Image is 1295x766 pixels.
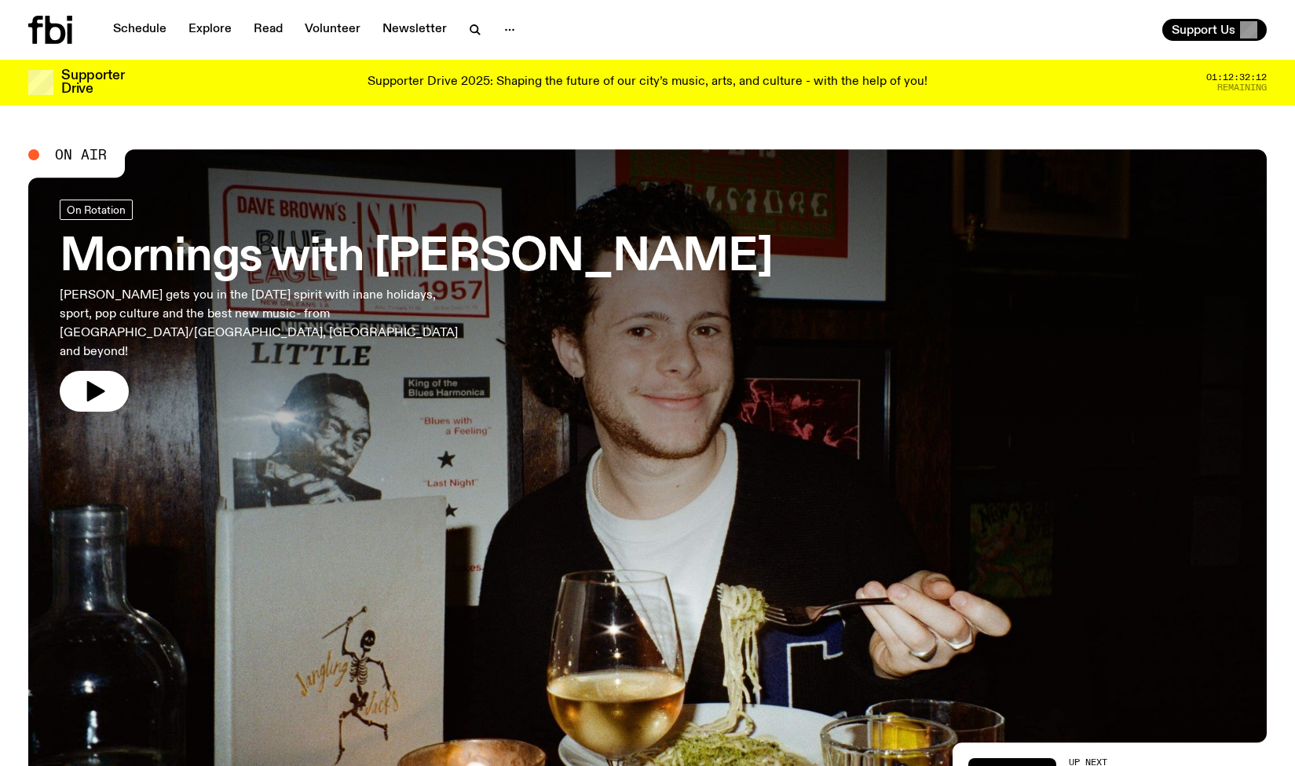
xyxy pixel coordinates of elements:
[1217,83,1267,92] span: Remaining
[244,19,292,41] a: Read
[61,69,124,96] h3: Supporter Drive
[373,19,456,41] a: Newsletter
[104,19,176,41] a: Schedule
[295,19,370,41] a: Volunteer
[179,19,241,41] a: Explore
[67,204,126,216] span: On Rotation
[1206,73,1267,82] span: 01:12:32:12
[1172,23,1235,37] span: Support Us
[55,148,107,162] span: On Air
[60,286,462,361] p: [PERSON_NAME] gets you in the [DATE] spirit with inane holidays, sport, pop culture and the best ...
[1162,19,1267,41] button: Support Us
[368,75,927,90] p: Supporter Drive 2025: Shaping the future of our city’s music, arts, and culture - with the help o...
[60,236,773,280] h3: Mornings with [PERSON_NAME]
[60,200,773,412] a: Mornings with [PERSON_NAME][PERSON_NAME] gets you in the [DATE] spirit with inane holidays, sport...
[60,200,133,220] a: On Rotation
